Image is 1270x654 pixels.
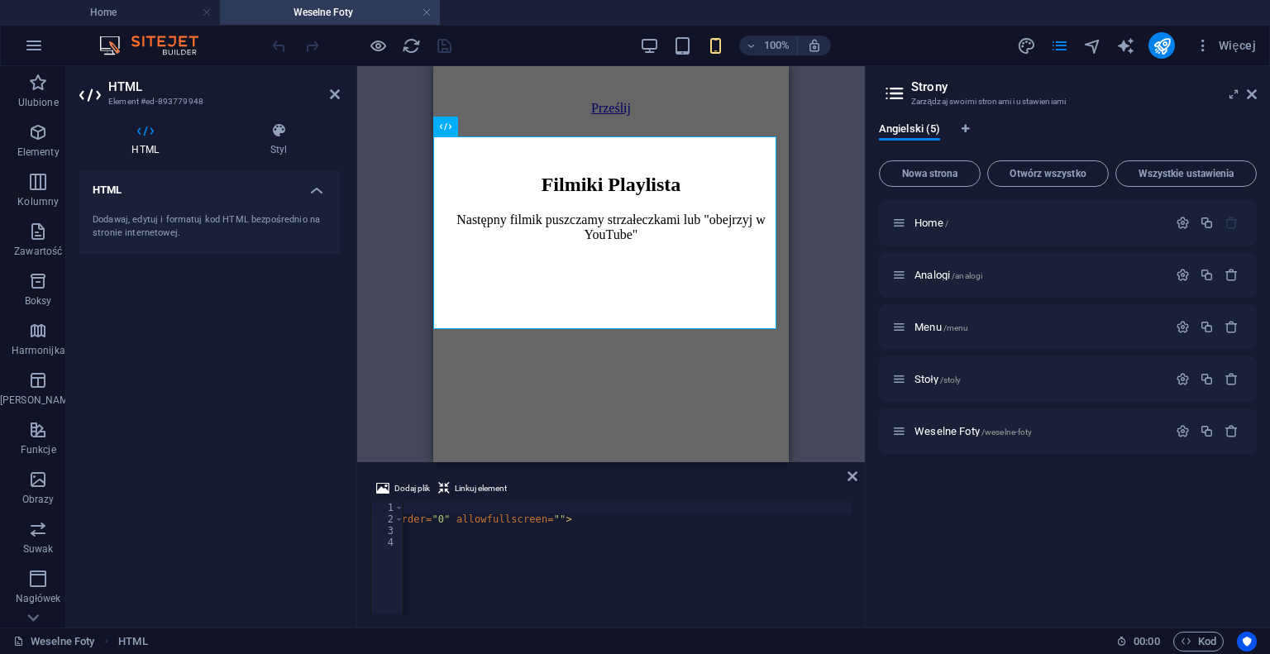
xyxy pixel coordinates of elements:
[879,119,940,142] span: Angielski (5)
[1225,372,1239,386] div: Usuń
[79,122,218,157] h4: HTML
[1200,268,1214,282] div: Duplikuj
[914,321,968,333] span: Kliknij, aby otworzyć stronę
[914,269,982,281] span: Kliknij, aby otworzyć stronę
[1049,36,1069,55] button: pages
[995,169,1101,179] span: Otwórz wszystko
[981,427,1033,437] span: /weselne-foty
[394,479,430,499] span: Dodaj plik
[1225,216,1239,230] div: Strony startowej nie można usunąć
[1116,36,1135,55] i: AI Writer
[93,213,327,241] div: Dodawaj, edytuj i formatuj kod HTML bezpośrednio na stronie internetowej.
[371,537,404,548] div: 4
[22,493,55,506] p: Obrazy
[13,632,94,652] a: Kliknij, aby anulować zaznaczenie. Kliknij dwukrotnie, aby otworzyć Strony
[401,36,421,55] button: reload
[1153,36,1172,55] i: Opublikuj
[17,146,60,159] p: Elementy
[108,94,307,109] h3: Element #ed-893779948
[23,542,54,556] p: Suwak
[1176,372,1190,386] div: Ustawienia
[371,525,404,537] div: 3
[910,270,1167,280] div: Analogi/analogi
[1200,320,1214,334] div: Duplikuj
[952,271,982,280] span: /analogi
[943,323,969,332] span: /menu
[371,502,404,513] div: 1
[911,94,1224,109] h3: Zarządzaj swoimi stronami i ustawieniami
[1115,160,1257,187] button: Wszystkie ustawienia
[807,38,822,53] i: Po zmianie rozmiaru automatycznie dostosowuje poziom powiększenia do wybranego urządzenia.
[910,217,1167,228] div: Home/
[1083,36,1102,55] i: Nawigator
[436,479,509,499] button: Linkuj element
[910,426,1167,437] div: Weselne Foty/weselne-foty
[910,322,1167,332] div: Menu/menu
[1123,169,1249,179] span: Wszystkie ustawienia
[368,36,388,55] button: Kliknij tutaj, aby wyjść z trybu podglądu i kontynuować edycję
[1016,36,1036,55] button: design
[879,122,1257,154] div: Zakładki językowe
[1200,424,1214,438] div: Duplikuj
[1082,36,1102,55] button: navigator
[95,36,219,55] img: Editor Logo
[764,36,790,55] h6: 100%
[108,79,340,94] h2: HTML
[910,374,1167,384] div: Stoły/stoly
[1176,216,1190,230] div: Ustawienia
[1176,320,1190,334] div: Ustawienia
[220,3,440,21] h4: Weselne Foty
[455,479,507,499] span: Linkuj element
[879,160,981,187] button: Nowa strona
[12,344,65,357] p: Harmonijka
[1237,632,1257,652] button: Usercentrics
[374,479,432,499] button: Dodaj plik
[1116,632,1160,652] h6: Czas sesji
[1195,37,1256,54] span: Więcej
[218,122,341,157] h4: Styl
[914,373,961,385] span: Kliknij, aby otworzyć stronę
[402,36,421,55] i: Przeładuj stronę
[1050,36,1069,55] i: Strony (Ctrl+Alt+S)
[1134,632,1159,652] span: 00 00
[987,160,1109,187] button: Otwórz wszystko
[940,375,962,384] span: /stoly
[79,170,340,200] h4: HTML
[1225,268,1239,282] div: Usuń
[371,513,404,525] div: 2
[18,96,59,109] p: Ulubione
[1188,32,1263,59] button: Więcej
[1181,632,1216,652] span: Kod
[914,425,1032,437] span: Kliknij, aby otworzyć stronę
[1115,36,1135,55] button: text_generator
[16,592,61,605] p: Nagłówek
[118,632,147,652] nav: breadcrumb
[1200,372,1214,386] div: Duplikuj
[1225,424,1239,438] div: Usuń
[739,36,798,55] button: 100%
[118,632,147,652] span: Kliknij, aby zaznaczyć. Kliknij dwukrotnie, aby edytować
[914,217,948,229] span: Kliknij, aby otworzyć stronę
[17,195,59,208] p: Kolumny
[1176,268,1190,282] div: Ustawienia
[1200,216,1214,230] div: Duplikuj
[886,169,973,179] span: Nowa strona
[945,219,948,228] span: /
[911,79,1257,94] h2: Strony
[1017,36,1036,55] i: Projekt (Ctrl+Alt+Y)
[1176,424,1190,438] div: Ustawienia
[14,245,62,258] p: Zawartość
[1145,635,1148,647] span: :
[1173,632,1224,652] button: Kod
[25,294,52,308] p: Boksy
[1148,32,1175,59] button: publish
[1225,320,1239,334] div: Usuń
[21,443,56,456] p: Funkcje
